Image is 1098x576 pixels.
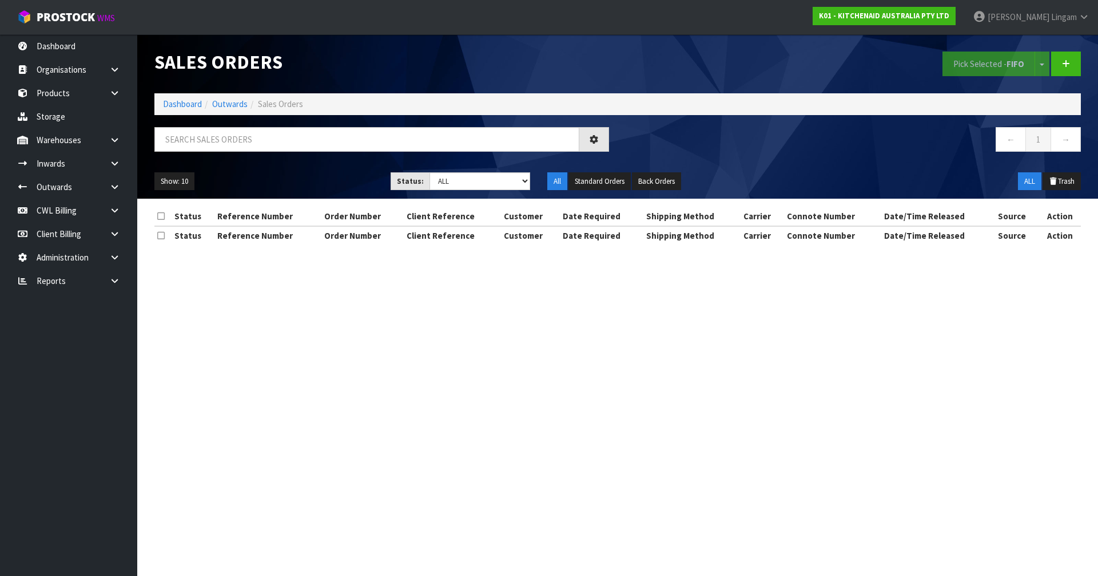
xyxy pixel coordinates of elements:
a: 1 [1025,127,1051,152]
th: Shipping Method [643,207,741,226]
th: Carrier [741,207,784,226]
a: K01 - KITCHENAID AUSTRALIA PTY LTD [813,7,956,25]
a: Outwards [212,98,248,109]
strong: FIFO [1006,58,1024,69]
th: Reference Number [214,207,321,226]
th: Source [995,226,1040,244]
th: Date Required [560,207,643,226]
button: ALL [1018,172,1041,191]
span: Lingam [1051,11,1077,22]
th: Connote Number [784,226,881,244]
th: Customer [501,207,560,226]
h1: Sales Orders [154,52,609,73]
th: Status [172,226,214,244]
th: Shipping Method [643,226,741,244]
input: Search sales orders [154,127,579,152]
th: Date/Time Released [881,207,995,226]
button: Show: 10 [154,172,194,191]
img: cube-alt.png [17,10,31,24]
a: ← [996,127,1026,152]
button: Standard Orders [568,172,631,191]
th: Carrier [741,226,784,244]
span: Sales Orders [258,98,303,109]
span: ProStock [37,10,95,25]
strong: Status: [397,176,424,186]
th: Connote Number [784,207,881,226]
small: WMS [97,13,115,23]
th: Customer [501,226,560,244]
th: Status [172,207,214,226]
button: Back Orders [632,172,681,191]
a: → [1051,127,1081,152]
th: Order Number [321,207,404,226]
th: Action [1039,226,1081,244]
th: Action [1039,207,1081,226]
button: Pick Selected -FIFO [942,52,1035,76]
button: All [547,172,567,191]
th: Order Number [321,226,404,244]
strong: K01 - KITCHENAID AUSTRALIA PTY LTD [819,11,949,21]
th: Source [995,207,1040,226]
span: [PERSON_NAME] [988,11,1049,22]
button: Trash [1043,172,1081,191]
th: Date Required [560,226,643,244]
th: Client Reference [404,207,501,226]
th: Client Reference [404,226,501,244]
nav: Page navigation [626,127,1081,155]
th: Date/Time Released [881,226,995,244]
th: Reference Number [214,226,321,244]
a: Dashboard [163,98,202,109]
